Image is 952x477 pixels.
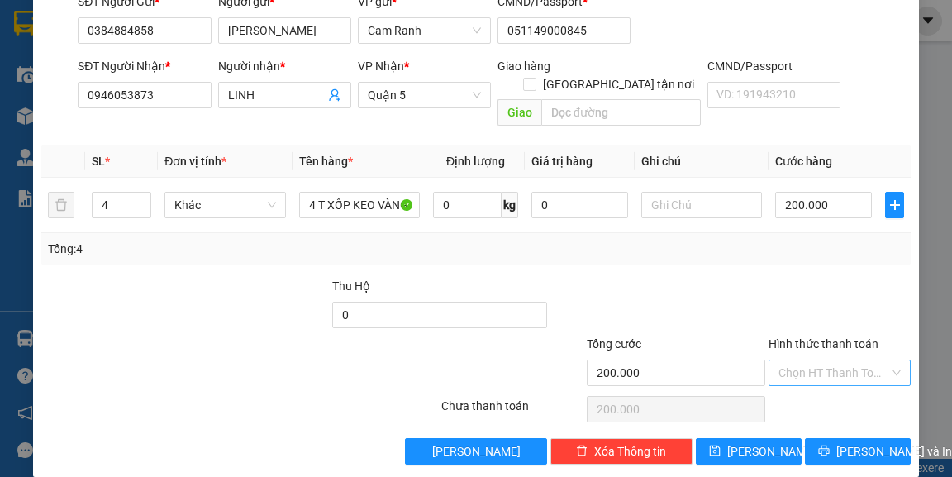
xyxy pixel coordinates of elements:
[299,155,353,168] span: Tên hàng
[709,445,721,458] span: save
[179,21,219,60] img: logo.jpg
[769,337,878,351] label: Hình thức thanh toán
[78,57,211,75] div: SĐT Người Nhận
[139,79,227,99] li: (c) 2017
[368,83,481,107] span: Quận 5
[707,57,840,75] div: CMND/Passport
[432,442,521,460] span: [PERSON_NAME]
[727,442,816,460] span: [PERSON_NAME]
[576,445,588,458] span: delete
[368,18,481,43] span: Cam Ranh
[497,60,550,73] span: Giao hàng
[21,107,60,184] b: Trà Lan Viên
[332,279,370,293] span: Thu Hộ
[836,442,952,460] span: [PERSON_NAME] và In
[497,99,541,126] span: Giao
[818,445,830,458] span: printer
[48,240,369,258] div: Tổng: 4
[641,192,763,218] input: Ghi Chú
[139,63,227,76] b: [DOMAIN_NAME]
[92,155,105,168] span: SL
[775,155,832,168] span: Cước hàng
[405,438,547,465] button: [PERSON_NAME]
[587,337,641,351] span: Tổng cước
[358,60,404,73] span: VP Nhận
[218,57,351,75] div: Người nhận
[550,438,693,465] button: deleteXóa Thông tin
[440,397,585,426] div: Chưa thanh toán
[102,24,164,188] b: Trà Lan Viên - Gửi khách hàng
[696,438,802,465] button: save[PERSON_NAME]
[594,442,666,460] span: Xóa Thông tin
[299,192,421,218] input: VD: Bàn, Ghế
[48,192,74,218] button: delete
[635,145,769,178] th: Ghi chú
[531,155,593,168] span: Giá trị hàng
[541,99,701,126] input: Dọc đường
[502,192,518,218] span: kg
[446,155,505,168] span: Định lượng
[531,192,628,218] input: 0
[536,75,701,93] span: [GEOGRAPHIC_DATA] tận nơi
[886,198,902,212] span: plus
[328,88,341,102] span: user-add
[164,155,226,168] span: Đơn vị tính
[174,193,276,217] span: Khác
[805,438,911,465] button: printer[PERSON_NAME] và In
[885,192,903,218] button: plus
